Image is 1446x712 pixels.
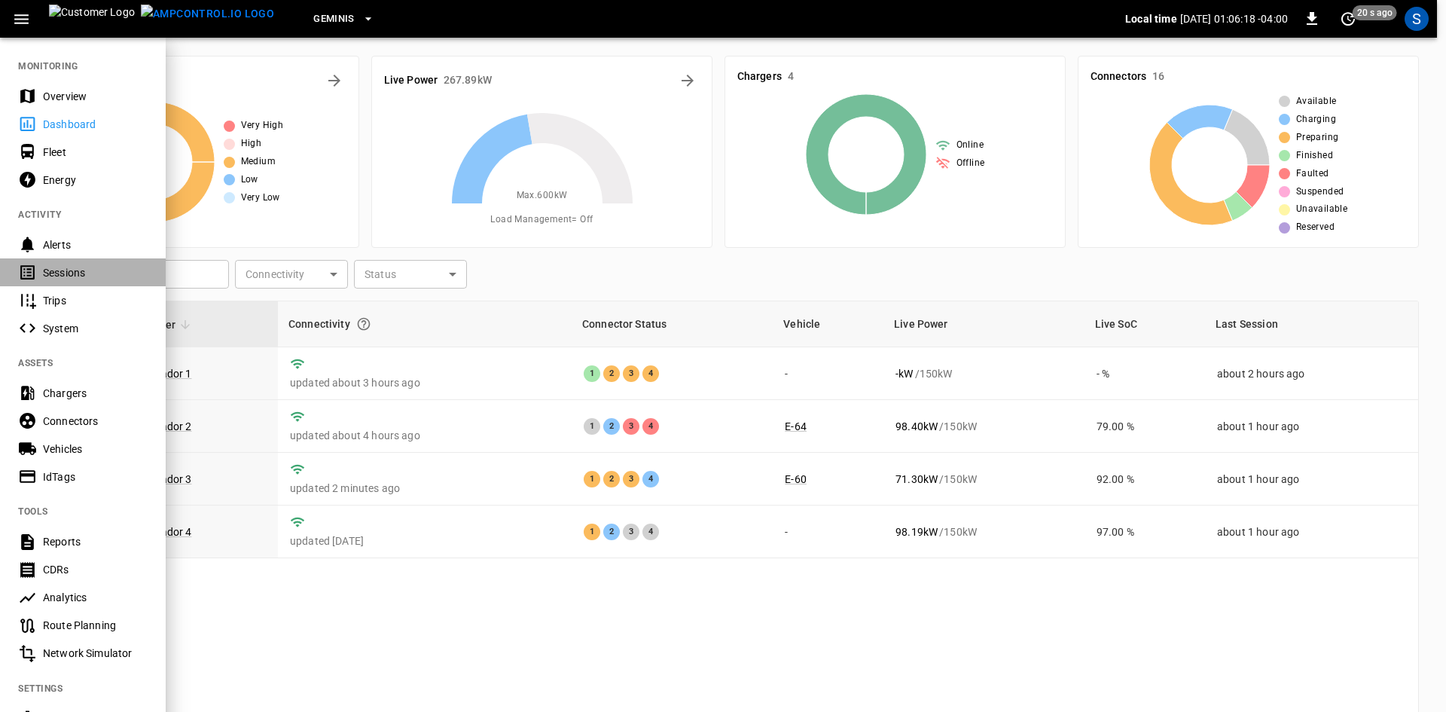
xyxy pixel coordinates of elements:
[43,173,148,188] div: Energy
[43,442,148,457] div: Vehicles
[43,237,148,252] div: Alerts
[43,469,148,484] div: IdTags
[313,11,355,28] span: Geminis
[43,386,148,401] div: Chargers
[1353,5,1397,20] span: 20 s ago
[43,618,148,633] div: Route Planning
[141,5,274,23] img: ampcontrol.io logo
[43,265,148,280] div: Sessions
[49,5,135,33] img: Customer Logo
[43,89,148,104] div: Overview
[43,117,148,132] div: Dashboard
[43,145,148,160] div: Fleet
[43,321,148,336] div: System
[1336,7,1360,31] button: set refresh interval
[43,414,148,429] div: Connectors
[1180,11,1288,26] p: [DATE] 01:06:18 -04:00
[43,562,148,577] div: CDRs
[1405,7,1429,31] div: profile-icon
[43,293,148,308] div: Trips
[43,646,148,661] div: Network Simulator
[1125,11,1177,26] p: Local time
[43,534,148,549] div: Reports
[43,590,148,605] div: Analytics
